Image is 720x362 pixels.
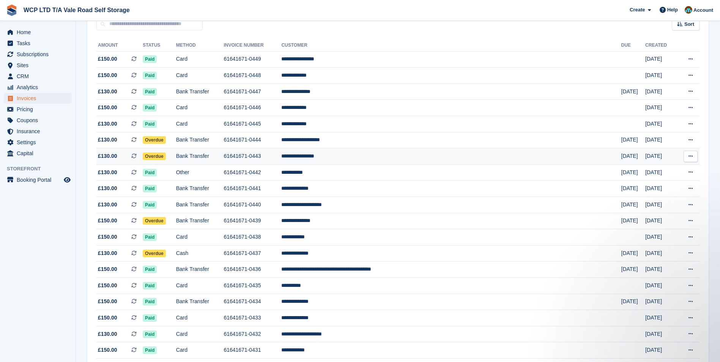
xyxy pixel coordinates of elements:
[17,115,62,126] span: Coupons
[176,310,224,326] td: Card
[17,137,62,148] span: Settings
[176,68,224,84] td: Card
[143,298,157,305] span: Paid
[143,104,157,112] span: Paid
[143,136,166,144] span: Overdue
[143,282,157,290] span: Paid
[143,331,157,338] span: Paid
[4,93,72,104] a: menu
[98,184,117,192] span: £130.00
[17,82,62,93] span: Analytics
[224,116,281,132] td: 61641671-0445
[176,342,224,359] td: Card
[645,83,676,100] td: [DATE]
[621,39,646,52] th: Due
[98,168,117,176] span: £130.00
[176,229,224,246] td: Card
[224,100,281,116] td: 61641671-0446
[224,342,281,359] td: 61641671-0431
[224,197,281,213] td: 61641671-0440
[143,72,157,79] span: Paid
[98,346,117,354] span: £150.00
[630,6,645,14] span: Create
[224,83,281,100] td: 61641671-0447
[645,39,676,52] th: Created
[20,4,133,16] a: WCP LTD T/A Vale Road Self Storage
[17,93,62,104] span: Invoices
[143,346,157,354] span: Paid
[224,310,281,326] td: 61641671-0433
[645,51,676,68] td: [DATE]
[176,213,224,229] td: Bank Transfer
[98,314,117,322] span: £150.00
[17,27,62,38] span: Home
[176,100,224,116] td: Card
[645,148,676,165] td: [DATE]
[645,278,676,294] td: [DATE]
[17,71,62,82] span: CRM
[143,120,157,128] span: Paid
[4,137,72,148] a: menu
[176,164,224,181] td: Other
[621,83,646,100] td: [DATE]
[143,201,157,209] span: Paid
[645,342,676,359] td: [DATE]
[176,278,224,294] td: Card
[224,294,281,310] td: 61641671-0434
[143,88,157,96] span: Paid
[645,116,676,132] td: [DATE]
[176,116,224,132] td: Card
[224,245,281,261] td: 61641671-0437
[224,229,281,246] td: 61641671-0438
[98,233,117,241] span: £150.00
[96,39,143,52] th: Amount
[645,245,676,261] td: [DATE]
[143,153,166,160] span: Overdue
[645,294,676,310] td: [DATE]
[6,5,17,16] img: stora-icon-8386f47178a22dfd0bd8f6a31ec36ba5ce8667c1dd55bd0f319d3a0aa187defe.svg
[224,181,281,197] td: 61641671-0441
[645,310,676,326] td: [DATE]
[17,49,62,60] span: Subscriptions
[176,148,224,165] td: Bank Transfer
[4,148,72,159] a: menu
[224,278,281,294] td: 61641671-0435
[224,68,281,84] td: 61641671-0448
[143,169,157,176] span: Paid
[645,261,676,278] td: [DATE]
[17,38,62,49] span: Tasks
[667,6,678,14] span: Help
[98,136,117,144] span: £130.00
[7,165,76,173] span: Storefront
[176,132,224,148] td: Bank Transfer
[143,185,157,192] span: Paid
[645,213,676,229] td: [DATE]
[4,82,72,93] a: menu
[63,175,72,184] a: Preview store
[224,51,281,68] td: 61641671-0449
[621,197,646,213] td: [DATE]
[176,261,224,278] td: Bank Transfer
[143,55,157,63] span: Paid
[645,229,676,246] td: [DATE]
[143,314,157,322] span: Paid
[224,148,281,165] td: 61641671-0443
[224,213,281,229] td: 61641671-0439
[621,213,646,229] td: [DATE]
[98,201,117,209] span: £130.00
[621,132,646,148] td: [DATE]
[645,100,676,116] td: [DATE]
[98,55,117,63] span: £150.00
[4,38,72,49] a: menu
[17,148,62,159] span: Capital
[143,217,166,225] span: Overdue
[98,265,117,273] span: £150.00
[98,104,117,112] span: £150.00
[143,233,157,241] span: Paid
[4,126,72,137] a: menu
[4,60,72,71] a: menu
[143,39,176,52] th: Status
[176,83,224,100] td: Bank Transfer
[224,39,281,52] th: Invoice Number
[98,297,117,305] span: £150.00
